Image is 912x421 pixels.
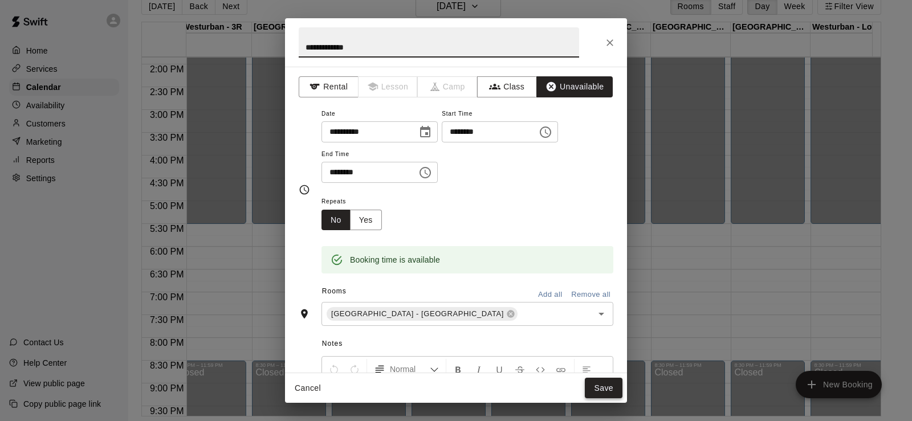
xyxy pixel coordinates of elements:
[414,121,437,144] button: Choose date, selected date is Aug 19, 2025
[327,308,508,320] span: [GEOGRAPHIC_DATA] - [GEOGRAPHIC_DATA]
[299,184,310,195] svg: Timing
[350,250,440,270] div: Booking time is available
[536,76,613,97] button: Unavailable
[321,210,351,231] button: No
[324,359,344,379] button: Undo
[369,359,443,379] button: Formatting Options
[321,147,438,162] span: End Time
[299,76,359,97] button: Rental
[585,378,622,399] button: Save
[568,286,613,304] button: Remove all
[321,210,382,231] div: outlined button group
[532,286,568,304] button: Add all
[321,107,438,122] span: Date
[350,210,382,231] button: Yes
[593,306,609,322] button: Open
[531,359,550,379] button: Insert Code
[600,32,620,53] button: Close
[469,359,488,379] button: Format Italics
[577,359,596,379] button: Left Align
[345,359,364,379] button: Redo
[290,378,326,399] button: Cancel
[322,287,347,295] span: Rooms
[534,121,557,144] button: Choose time, selected time is 5:30 PM
[551,359,571,379] button: Insert Link
[327,307,518,321] div: [GEOGRAPHIC_DATA] - [GEOGRAPHIC_DATA]
[414,161,437,184] button: Choose time, selected time is 8:30 PM
[477,76,537,97] button: Class
[418,76,478,97] span: Camps can only be created in the Services page
[442,107,558,122] span: Start Time
[322,335,613,353] span: Notes
[299,308,310,320] svg: Rooms
[390,363,430,375] span: Normal
[359,76,418,97] span: Lessons must be created in the Services page first
[321,194,391,210] span: Repeats
[449,359,468,379] button: Format Bold
[490,359,509,379] button: Format Underline
[510,359,530,379] button: Format Strikethrough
